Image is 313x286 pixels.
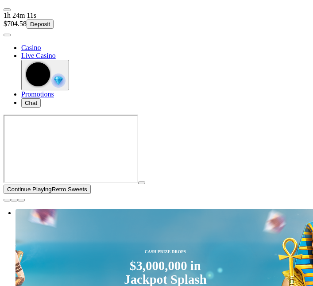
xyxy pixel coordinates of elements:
button: menu [4,8,11,11]
button: Deposit [27,19,54,29]
span: Promotions [21,90,54,98]
button: headphones iconChat [21,98,41,108]
span: Deposit [30,21,50,27]
button: play icon [138,182,145,184]
button: Continue PlayingRetro Sweets [4,185,91,194]
button: reward-icon [21,60,69,90]
button: chevron-down icon [11,199,18,201]
span: Live Casino [21,52,56,59]
a: diamond iconCasino [21,44,41,51]
span: Continue Playing [7,186,52,193]
button: close icon [4,199,11,201]
span: Chat [25,100,37,106]
span: CASH PRIZE DROPS [145,249,186,255]
span: Casino [21,44,41,51]
span: user session time [4,12,36,19]
button: menu [4,34,11,36]
span: $704.58 [4,20,27,27]
button: fullscreen icon [18,199,25,201]
a: poker-chip iconLive Casino [21,52,56,59]
iframe: Retro Sweets [4,115,138,183]
img: reward-icon [51,73,66,88]
span: Retro Sweets [52,186,87,193]
a: gift-inverted iconPromotions [21,90,54,98]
